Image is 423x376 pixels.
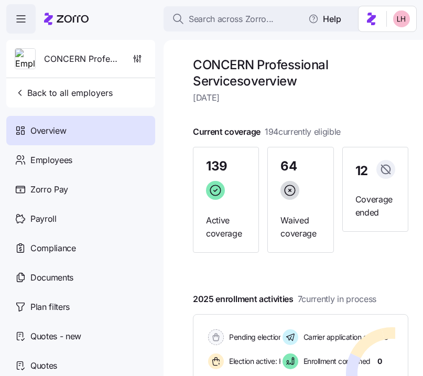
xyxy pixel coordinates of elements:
[193,293,376,306] span: 2025 enrollment activities
[300,8,350,29] button: Help
[10,82,117,103] button: Back to all employers
[193,57,408,89] h1: CONCERN Professional Services overview
[30,183,68,196] span: Zorro Pay
[193,91,408,104] span: [DATE]
[226,356,324,367] span: Election active: Hasn't started
[280,160,297,173] span: 64
[30,300,70,314] span: Plan filters
[265,125,341,138] span: 194 currently eligible
[280,214,320,240] span: Waived coverage
[6,233,155,263] a: Compliance
[300,332,377,342] span: Carrier application sent
[6,175,155,204] a: Zorro Pay
[355,165,368,177] span: 12
[30,271,73,284] span: Documents
[6,145,155,175] a: Employees
[6,204,155,233] a: Payroll
[226,332,309,342] span: Pending election window
[298,293,376,306] span: 7 currently in process
[6,321,155,351] a: Quotes - new
[189,13,274,26] span: Search across Zorro...
[6,292,155,321] a: Plan filters
[30,359,57,372] span: Quotes
[30,330,81,343] span: Quotes - new
[355,193,395,219] span: Coverage ended
[206,214,246,240] span: Active coverage
[15,87,113,99] span: Back to all employers
[44,52,120,66] span: CONCERN Professional Services
[206,160,227,173] span: 139
[393,10,410,27] img: 8ac9784bd0c5ae1e7e1202a2aac67deb
[30,242,76,255] span: Compliance
[6,263,155,292] a: Documents
[30,212,57,225] span: Payroll
[6,116,155,145] a: Overview
[164,6,373,31] button: Search across Zorro...
[15,49,35,70] img: Employer logo
[30,124,66,137] span: Overview
[193,125,341,138] span: Current coverage
[308,13,341,25] span: Help
[300,356,371,367] span: Enrollment confirmed
[30,154,72,167] span: Employees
